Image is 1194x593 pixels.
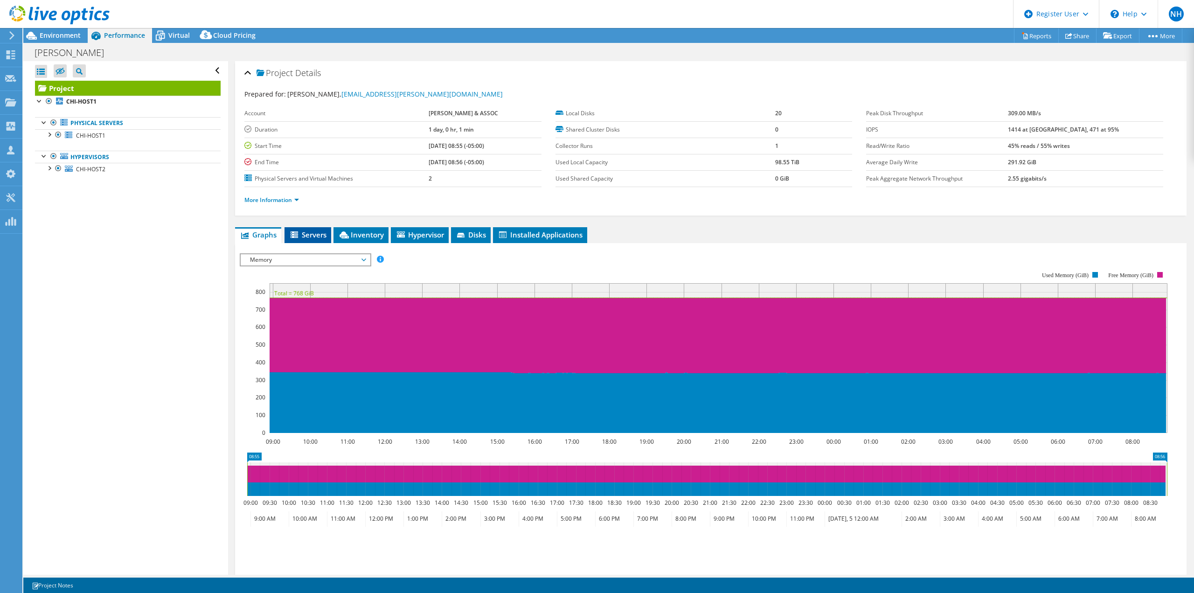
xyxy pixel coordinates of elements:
a: CHI-HOST1 [35,129,221,141]
text: 16:00 [528,438,542,446]
b: 309.00 MB/s [1008,109,1041,117]
span: Details [295,67,321,78]
label: Peak Disk Throughput [866,109,1008,118]
label: Account [244,109,429,118]
text: 12:00 [378,438,392,446]
label: Local Disks [555,109,775,118]
b: 291.92 GiB [1008,158,1036,166]
text: 11:00 [320,499,334,507]
text: 500 [256,341,265,349]
text: 08:30 [1143,499,1158,507]
text: 21:00 [703,499,717,507]
text: 03:30 [952,499,966,507]
text: 14:30 [454,499,468,507]
b: 2.55 gigabits/s [1008,174,1047,182]
span: Graphs [240,230,277,239]
text: 07:00 [1086,499,1100,507]
label: Shared Cluster Disks [555,125,775,134]
text: 03:00 [933,499,947,507]
text: 300 [256,376,265,384]
text: 11:00 [340,438,355,446]
a: Reports [1014,28,1059,43]
text: 0 [262,429,265,437]
text: 16:30 [531,499,545,507]
span: Disks [456,230,486,239]
text: 200 [256,393,265,401]
span: Virtual [168,31,190,40]
text: 10:00 [282,499,296,507]
a: CHI-HOST2 [35,163,221,175]
text: 13:00 [396,499,411,507]
text: 18:00 [588,499,603,507]
text: 04:00 [976,438,991,446]
text: Free Memory (GiB) [1109,272,1154,279]
span: Memory [245,254,365,265]
text: 400 [256,358,265,366]
text: 00:00 [826,438,841,446]
label: Peak Aggregate Network Throughput [866,174,1008,183]
b: 1 day, 0 hr, 1 min [429,126,474,133]
span: Servers [289,230,326,239]
label: Average Daily Write [866,158,1008,167]
label: Start Time [244,141,429,151]
a: Export [1096,28,1139,43]
span: Inventory [338,230,384,239]
text: 100 [256,411,265,419]
text: 600 [256,323,265,331]
text: 21:00 [715,438,729,446]
text: 10:00 [303,438,318,446]
text: 01:30 [875,499,890,507]
span: Installed Applications [498,230,583,239]
text: 15:30 [493,499,507,507]
text: 02:00 [895,499,909,507]
label: Physical Servers and Virtual Machines [244,174,429,183]
text: Used Memory (GiB) [1042,272,1089,279]
a: CHI-HOST1 [35,96,221,108]
h1: [PERSON_NAME] [30,48,118,58]
text: 00:00 [818,499,832,507]
text: 18:30 [607,499,622,507]
text: 04:00 [971,499,986,507]
text: 04:30 [990,499,1005,507]
text: 06:30 [1067,499,1081,507]
b: [PERSON_NAME] & ASSOC [429,109,498,117]
a: Physical Servers [35,117,221,129]
text: 01:00 [864,438,878,446]
a: Project Notes [25,579,80,591]
text: 11:30 [339,499,354,507]
text: 10:30 [301,499,315,507]
b: 98.55 TiB [775,158,799,166]
text: 17:30 [569,499,583,507]
text: 01:00 [856,499,871,507]
span: Hypervisor [396,230,444,239]
text: 17:00 [565,438,579,446]
text: 14:00 [452,438,467,446]
text: 19:00 [639,438,654,446]
text: 06:00 [1048,499,1062,507]
text: 07:30 [1105,499,1119,507]
text: 08:00 [1124,499,1138,507]
text: 22:30 [760,499,775,507]
text: 18:00 [602,438,617,446]
span: CHI-HOST1 [76,132,105,140]
text: 15:00 [490,438,505,446]
b: 20 [775,109,782,117]
b: 45% reads / 55% writes [1008,142,1070,150]
label: Duration [244,125,429,134]
text: 19:30 [646,499,660,507]
text: 12:00 [358,499,373,507]
text: 13:30 [416,499,430,507]
a: Share [1058,28,1097,43]
text: 05:00 [1009,499,1024,507]
text: 13:00 [415,438,430,446]
b: [DATE] 08:55 (-05:00) [429,142,484,150]
text: 22:00 [752,438,766,446]
b: 1414 at [GEOGRAPHIC_DATA], 471 at 95% [1008,126,1119,133]
text: 09:00 [243,499,258,507]
text: 09:00 [266,438,280,446]
text: 800 [256,288,265,296]
b: CHI-HOST1 [66,98,97,105]
b: [DATE] 08:56 (-05:00) [429,158,484,166]
text: 09:30 [263,499,277,507]
text: 02:00 [901,438,916,446]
